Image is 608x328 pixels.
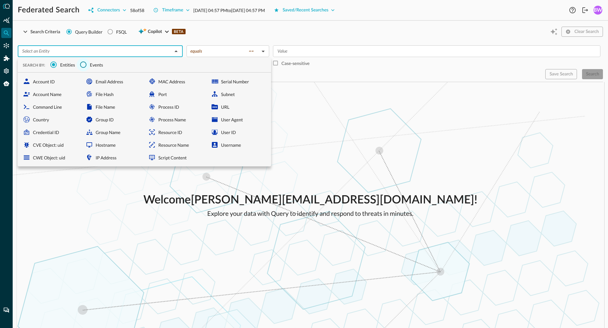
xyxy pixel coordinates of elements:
span: Entities [60,61,75,68]
div: Summary Insights [1,15,11,25]
div: Port [146,88,206,100]
div: Serial Number [208,75,269,88]
button: Help [567,5,578,15]
span: == [249,48,254,54]
div: URL [208,100,269,113]
div: File Name [83,100,143,113]
div: Connectors [97,6,120,14]
span: Query Builder [75,29,103,35]
p: Explore your data with Query to identify and respond to threats in minutes. [143,209,478,218]
div: Hostname [83,138,143,151]
button: Connectors [85,5,130,15]
div: Process Name [146,113,206,126]
div: Chat [1,305,11,315]
button: CopilotBETA [134,27,189,37]
div: Federated Search [1,28,11,38]
p: 58 of 58 [130,7,144,14]
div: Email Address [83,75,143,88]
p: BETA [172,29,186,34]
div: User ID [208,126,269,138]
button: Saved/Recent Searches [270,5,339,15]
div: CVE Object: uid [20,138,80,151]
div: Addons [2,53,12,63]
div: User Agent [208,113,269,126]
button: Close [172,47,180,56]
div: Script Content [146,151,206,164]
span: Events [90,61,103,68]
div: Country [20,113,80,126]
div: CWE Object: uid [20,151,80,164]
div: Account Name [20,88,80,100]
div: IP Address [83,151,143,164]
p: Case-sensitive [282,60,310,67]
div: Command Line [20,100,80,113]
div: Connectors [1,41,11,51]
div: Group ID [83,113,143,126]
div: Account ID [20,75,80,88]
input: Select an Entity [20,47,170,55]
div: Resource Name [146,138,206,151]
span: equals [190,48,202,54]
div: Process ID [146,100,206,113]
button: Search Criteria [18,27,64,37]
div: Query Agent [1,79,11,89]
button: Logout [580,5,590,15]
h1: Federated Search [18,5,79,15]
div: Group Name [83,126,143,138]
div: File Hash [83,88,143,100]
div: Credential ID [20,126,80,138]
div: FSQL [116,29,127,35]
div: Subnet [208,88,269,100]
div: Username [208,138,269,151]
div: Saved/Recent Searches [283,6,329,14]
span: SEARCH BY: [23,63,45,68]
div: Settings [1,66,11,76]
p: [DATE] 04:57 PM to [DATE] 04:57 PM [193,7,265,14]
div: MAC Address [146,75,206,88]
div: Timeframe [162,6,183,14]
div: BW [593,6,602,15]
input: Value [275,47,598,55]
button: Timeframe [149,5,193,15]
div: Resource ID [146,126,206,138]
div: equals [190,48,259,54]
div: Search Criteria [30,28,60,36]
span: Copilot [148,28,162,36]
p: Welcome [PERSON_NAME][EMAIL_ADDRESS][DOMAIN_NAME] ! [143,192,478,209]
